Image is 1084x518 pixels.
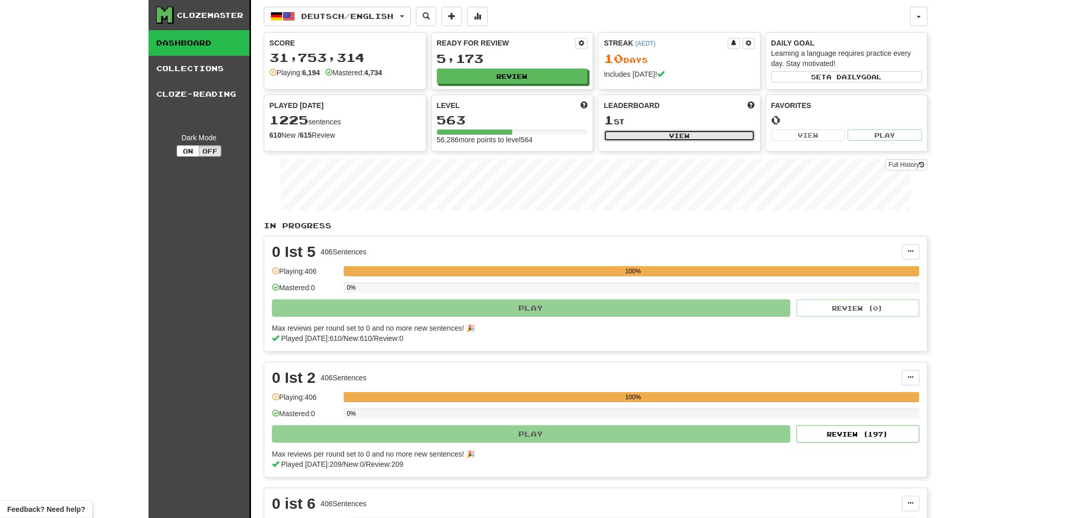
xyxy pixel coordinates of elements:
div: 406 Sentences [321,247,367,257]
div: Max reviews per round set to 0 and no more new sentences! 🎉 [272,323,913,333]
strong: 6,194 [302,69,320,77]
div: 5,173 [437,52,588,65]
div: Ready for Review [437,38,576,48]
span: Played [DATE]: 209 [281,460,342,468]
div: 100% [347,392,920,402]
button: Review [437,69,588,84]
div: Mastered: [325,68,382,78]
button: Add sentence to collection [442,7,462,26]
div: sentences [269,114,421,127]
span: New: 610 [344,334,372,342]
button: Play [272,425,790,443]
div: st [604,114,755,127]
div: Includes [DATE]! [604,69,755,79]
p: In Progress [264,221,928,231]
div: Playing: 406 [272,266,339,283]
div: Playing: 406 [272,392,339,409]
div: Mastered: 0 [272,283,339,299]
button: Review (197) [797,425,920,443]
span: Played [DATE] [269,100,324,111]
span: Leaderboard [604,100,660,111]
a: Full History [886,159,928,170]
button: Off [199,145,221,157]
span: / [342,460,344,468]
span: New: 0 [344,460,364,468]
div: New / Review [269,130,421,140]
div: 0 ist 6 [272,496,316,511]
div: 0 Ist 2 [272,370,316,385]
div: Day s [604,52,755,66]
button: View [772,129,846,141]
span: 1225 [269,113,308,127]
span: a daily [827,73,862,80]
span: Level [437,100,460,111]
span: Review: 0 [374,334,404,342]
div: 406 Sentences [321,373,367,383]
strong: 4,734 [364,69,382,77]
span: / [342,334,344,342]
div: Playing: [269,68,320,78]
div: 100% [347,266,920,276]
button: Play [272,299,790,317]
div: 406 Sentences [321,499,367,509]
strong: 615 [300,131,311,139]
div: Streak [604,38,728,48]
div: Clozemaster [177,10,243,20]
div: 0 Ist 5 [272,244,316,260]
button: Play [848,129,922,141]
a: (AEDT) [635,40,656,47]
div: Mastered: 0 [272,408,339,425]
span: 10 [604,51,623,66]
div: 56,286 more points to level 564 [437,135,588,145]
strong: 610 [269,131,281,139]
button: Deutsch/English [264,7,411,26]
div: Score [269,38,421,48]
span: Played [DATE]: 610 [281,334,342,342]
a: Cloze-Reading [149,81,249,107]
div: 31,753,314 [269,51,421,64]
span: Review: 209 [366,460,403,468]
div: 0 [772,114,923,126]
a: Collections [149,56,249,81]
div: Favorites [772,100,923,111]
div: Daily Goal [772,38,923,48]
div: Learning a language requires practice every day. Stay motivated! [772,48,923,69]
button: On [177,145,199,157]
div: Max reviews per round set to 0 and no more new sentences! 🎉 [272,449,913,459]
span: This week in points, UTC [748,100,755,111]
button: Seta dailygoal [772,71,923,82]
a: Dashboard [149,30,249,56]
button: View [604,130,755,141]
span: / [364,460,366,468]
span: Deutsch / English [302,12,394,20]
span: Open feedback widget [7,504,85,514]
span: Score more points to level up [580,100,588,111]
button: Search sentences [416,7,436,26]
span: 1 [604,113,614,127]
button: More stats [467,7,488,26]
button: Review (0) [797,299,920,317]
span: / [372,334,374,342]
div: Dark Mode [156,133,242,143]
div: 563 [437,114,588,126]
